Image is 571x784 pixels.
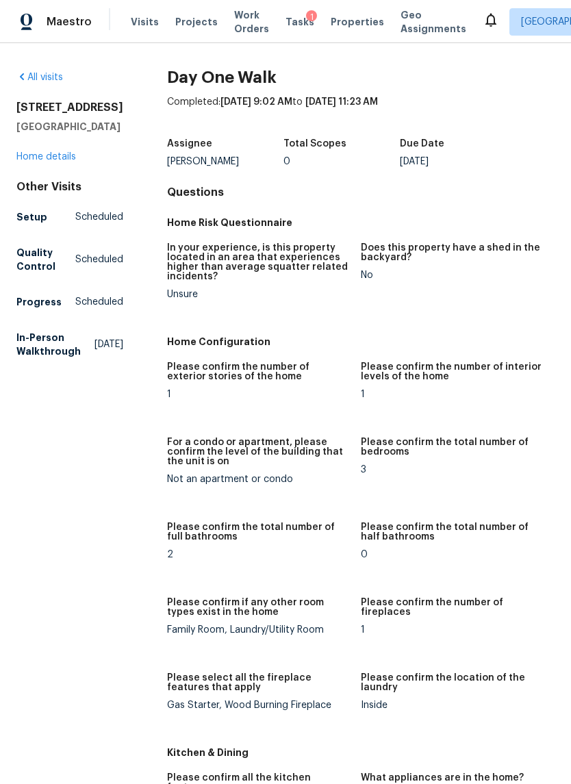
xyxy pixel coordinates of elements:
a: All visits [16,73,63,82]
div: [DATE] [400,157,516,166]
h5: Total Scopes [283,139,346,149]
div: No [361,270,544,280]
span: Scheduled [75,210,123,224]
div: Inside [361,700,544,710]
div: Not an apartment or condo [167,475,350,484]
span: [DATE] [94,338,123,351]
div: 3 [361,465,544,475]
div: 1 [167,390,350,399]
span: [DATE] 11:23 AM [305,97,378,107]
h5: Please confirm the total number of bedrooms [361,438,544,457]
span: Visits [131,15,159,29]
div: Family Room, Laundry/Utility Room [167,625,350,635]
h5: Please confirm the number of exterior stories of the home [167,362,350,381]
h5: Please confirm the total number of full bathrooms [167,522,350,542]
h5: In-Person Walkthrough [16,331,94,358]
a: In-Person Walkthrough[DATE] [16,325,123,364]
span: Work Orders [234,8,269,36]
h5: Please select all the fireplace features that apply [167,673,350,692]
h2: Day One Walk [167,71,555,84]
a: SetupScheduled [16,205,123,229]
div: 0 [283,157,400,166]
div: Other Visits [16,180,123,194]
a: Home details [16,152,76,162]
div: Unsure [167,290,350,299]
h2: [STREET_ADDRESS] [16,101,123,114]
span: Geo Assignments [401,8,466,36]
h5: Due Date [400,139,444,149]
span: Tasks [285,17,314,27]
div: 0 [361,550,544,559]
h5: For a condo or apartment, please confirm the level of the building that the unit is on [167,438,350,466]
h5: Please confirm the location of the laundry [361,673,544,692]
h5: Home Configuration [167,335,555,349]
div: [PERSON_NAME] [167,157,283,166]
span: Properties [331,15,384,29]
h5: Assignee [167,139,212,149]
h5: Does this property have a shed in the backyard? [361,243,544,262]
h5: What appliances are in the home? [361,773,524,783]
h5: Please confirm the number of interior levels of the home [361,362,544,381]
h5: Please confirm the total number of half bathrooms [361,522,544,542]
h5: Please confirm if any other room types exist in the home [167,598,350,617]
div: Completed: to [167,95,555,131]
div: 1 [361,390,544,399]
h5: [GEOGRAPHIC_DATA] [16,120,123,134]
h5: Kitchen & Dining [167,746,555,759]
h5: Progress [16,295,62,309]
h5: In your experience, is this property located in an area that experiences higher than average squa... [167,243,350,281]
span: [DATE] 9:02 AM [220,97,292,107]
h5: Quality Control [16,246,75,273]
h5: Please confirm the number of fireplaces [361,598,544,617]
div: 2 [167,550,350,559]
span: Scheduled [75,253,123,266]
h5: Home Risk Questionnaire [167,216,555,229]
div: 1 [361,625,544,635]
a: Quality ControlScheduled [16,240,123,279]
h4: Questions [167,186,555,199]
div: Gas Starter, Wood Burning Fireplace [167,700,350,710]
a: ProgressScheduled [16,290,123,314]
span: Maestro [47,15,92,29]
h5: Setup [16,210,47,224]
div: 1 [306,10,317,24]
span: Scheduled [75,295,123,309]
span: Projects [175,15,218,29]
